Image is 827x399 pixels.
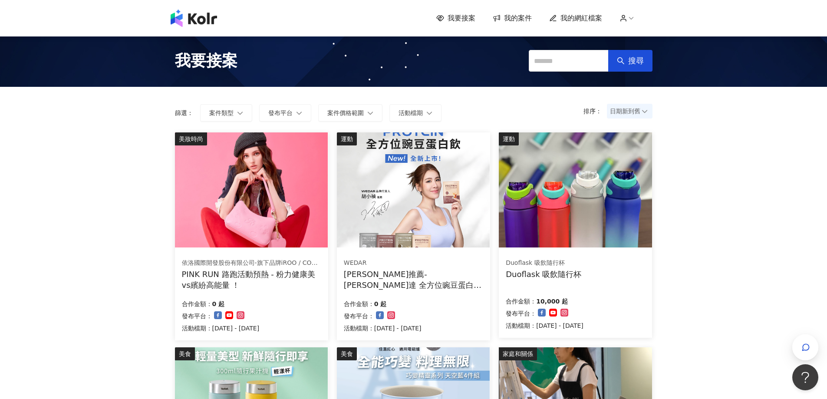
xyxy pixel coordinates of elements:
[182,323,260,333] p: 活動檔期：[DATE] - [DATE]
[499,132,519,145] div: 運動
[344,269,483,290] div: [PERSON_NAME]推薦-[PERSON_NAME]達 全方位豌豆蛋白飲 (互惠合作檔）
[175,347,195,360] div: 美食
[344,323,422,333] p: 活動檔期：[DATE] - [DATE]
[175,132,207,145] div: 美妝時尚
[337,132,490,247] img: WEDAR薇達 全方位豌豆蛋白飲
[259,104,311,122] button: 發布平台
[389,104,442,122] button: 活動檔期
[608,50,652,72] button: 搜尋
[610,105,649,118] span: 日期新到舊
[182,311,212,321] p: 發布平台：
[506,269,581,280] div: Duoflask 吸飲隨行杯
[337,347,357,360] div: 美食
[628,56,644,66] span: 搜尋
[436,13,475,23] a: 我要接案
[617,57,625,65] span: search
[200,104,252,122] button: 案件類型
[344,311,374,321] p: 發布平台：
[549,13,602,23] a: 我的網紅檔案
[583,108,607,115] p: 排序：
[560,13,602,23] span: 我的網紅檔案
[448,13,475,23] span: 我要接案
[536,296,568,307] p: 10,000 起
[506,296,536,307] p: 合作金額：
[506,320,583,331] p: 活動檔期：[DATE] - [DATE]
[175,132,328,247] img: 粉力健康美vs繽紛高能量 系列服飾
[337,132,357,145] div: 運動
[374,299,387,309] p: 0 起
[182,259,321,267] div: 依洛國際開發股份有限公司-旗下品牌iROO / COZY PUNCH
[344,299,374,309] p: 合作金額：
[175,50,237,72] span: 我要接案
[268,109,293,116] span: 發布平台
[499,132,652,247] img: Duoflask 吸飲隨行杯
[792,364,818,390] iframe: Help Scout Beacon - Open
[318,104,382,122] button: 案件價格範圍
[182,269,321,290] div: PINK RUN 路跑活動預熱 - 粉力健康美vs繽紛高能量 ！
[171,10,217,27] img: logo
[506,308,536,319] p: 發布平台：
[493,13,532,23] a: 我的案件
[506,259,581,267] div: Duoflask 吸飲隨行杯
[212,299,225,309] p: 0 起
[209,109,234,116] span: 案件類型
[175,109,193,116] p: 篩選：
[327,109,364,116] span: 案件價格範圍
[182,299,212,309] p: 合作金額：
[399,109,423,116] span: 活動檔期
[504,13,532,23] span: 我的案件
[499,347,537,360] div: 家庭和關係
[344,259,483,267] div: WEDAR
